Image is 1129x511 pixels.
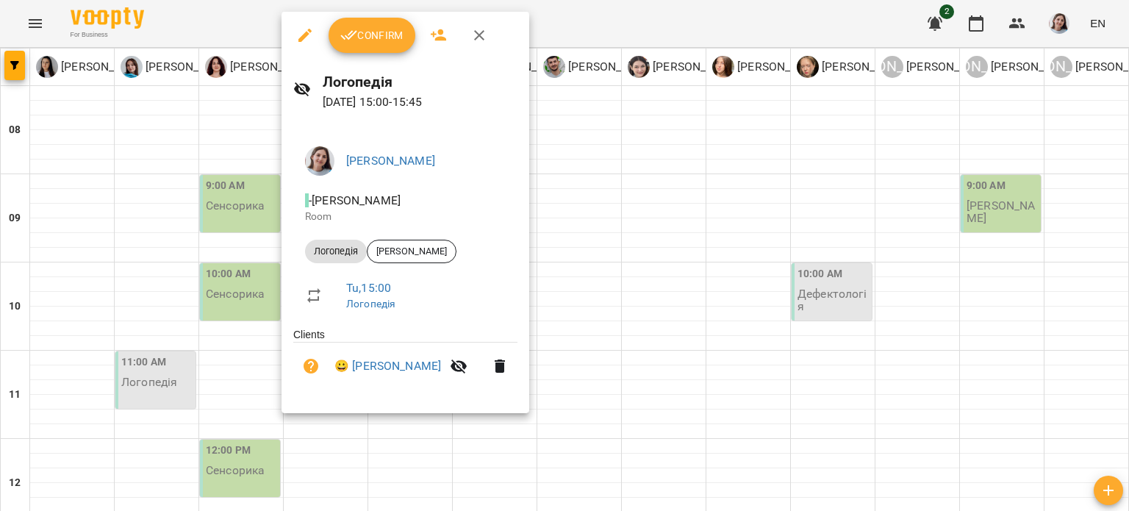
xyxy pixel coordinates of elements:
span: [PERSON_NAME] [368,245,456,258]
a: Логопедія [346,298,395,310]
span: Confirm [340,26,404,44]
button: Confirm [329,18,415,53]
ul: Clients [293,327,517,396]
a: 😀 [PERSON_NAME] [334,357,441,375]
p: [DATE] 15:00 - 15:45 [323,93,517,111]
a: Tu , 15:00 [346,281,391,295]
div: [PERSON_NAME] [367,240,456,263]
span: - [PERSON_NAME] [305,193,404,207]
img: 6242ec16dc90ad4268c72ceab8d6e351.jpeg [305,146,334,176]
span: Логопедія [305,245,367,258]
p: Room [305,210,506,224]
a: [PERSON_NAME] [346,154,435,168]
button: Unpaid. Bill the attendance? [293,349,329,384]
h6: Логопедія [323,71,517,93]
